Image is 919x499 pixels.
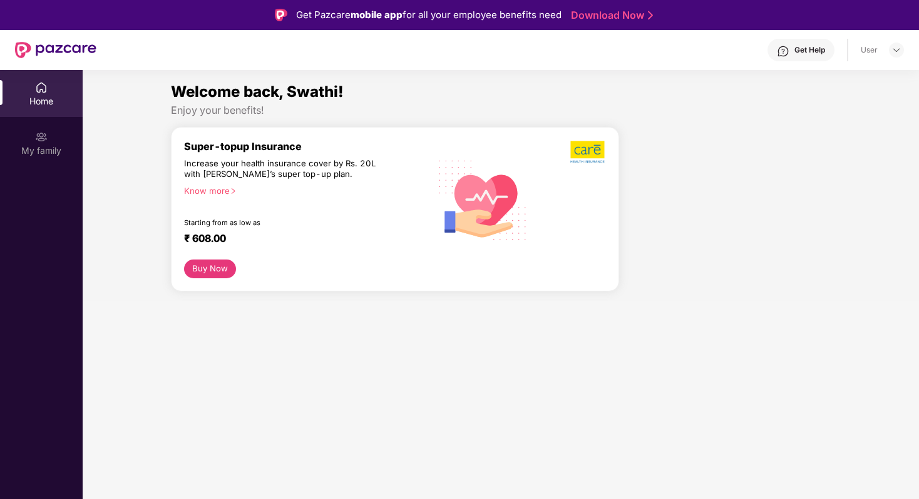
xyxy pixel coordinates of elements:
strong: mobile app [351,9,403,21]
div: Increase your health insurance cover by Rs. 20L with [PERSON_NAME]’s super top-up plan. [184,158,376,180]
img: Logo [275,9,287,21]
div: Super-topup Insurance [184,140,430,153]
img: svg+xml;base64,PHN2ZyBpZD0iRHJvcGRvd24tMzJ4MzIiIHhtbG5zPSJodHRwOi8vd3d3LnczLm9yZy8yMDAwL3N2ZyIgd2... [891,45,901,55]
img: svg+xml;base64,PHN2ZyBpZD0iSG9tZSIgeG1sbnM9Imh0dHA6Ly93d3cudzMub3JnLzIwMDAvc3ZnIiB3aWR0aD0iMjAiIG... [35,81,48,94]
img: b5dec4f62d2307b9de63beb79f102df3.png [570,140,606,164]
img: svg+xml;base64,PHN2ZyB4bWxucz0iaHR0cDovL3d3dy53My5vcmcvMjAwMC9zdmciIHhtbG5zOnhsaW5rPSJodHRwOi8vd3... [430,146,536,253]
button: Buy Now [184,260,236,278]
div: Know more [184,186,423,194]
a: Download Now [571,9,649,22]
div: Starting from as low as [184,218,377,227]
div: Enjoy your benefits! [171,104,831,117]
img: Stroke [648,9,653,22]
div: Get Help [794,45,825,55]
div: User [861,45,878,55]
span: right [230,188,237,194]
img: New Pazcare Logo [15,42,96,58]
span: Welcome back, Swathi! [171,83,344,101]
img: svg+xml;base64,PHN2ZyB3aWR0aD0iMjAiIGhlaWdodD0iMjAiIHZpZXdCb3g9IjAgMCAyMCAyMCIgZmlsbD0ibm9uZSIgeG... [35,131,48,143]
div: Get Pazcare for all your employee benefits need [296,8,562,23]
div: ₹ 608.00 [184,232,418,247]
img: svg+xml;base64,PHN2ZyBpZD0iSGVscC0zMngzMiIgeG1sbnM9Imh0dHA6Ly93d3cudzMub3JnLzIwMDAvc3ZnIiB3aWR0aD... [777,45,789,58]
